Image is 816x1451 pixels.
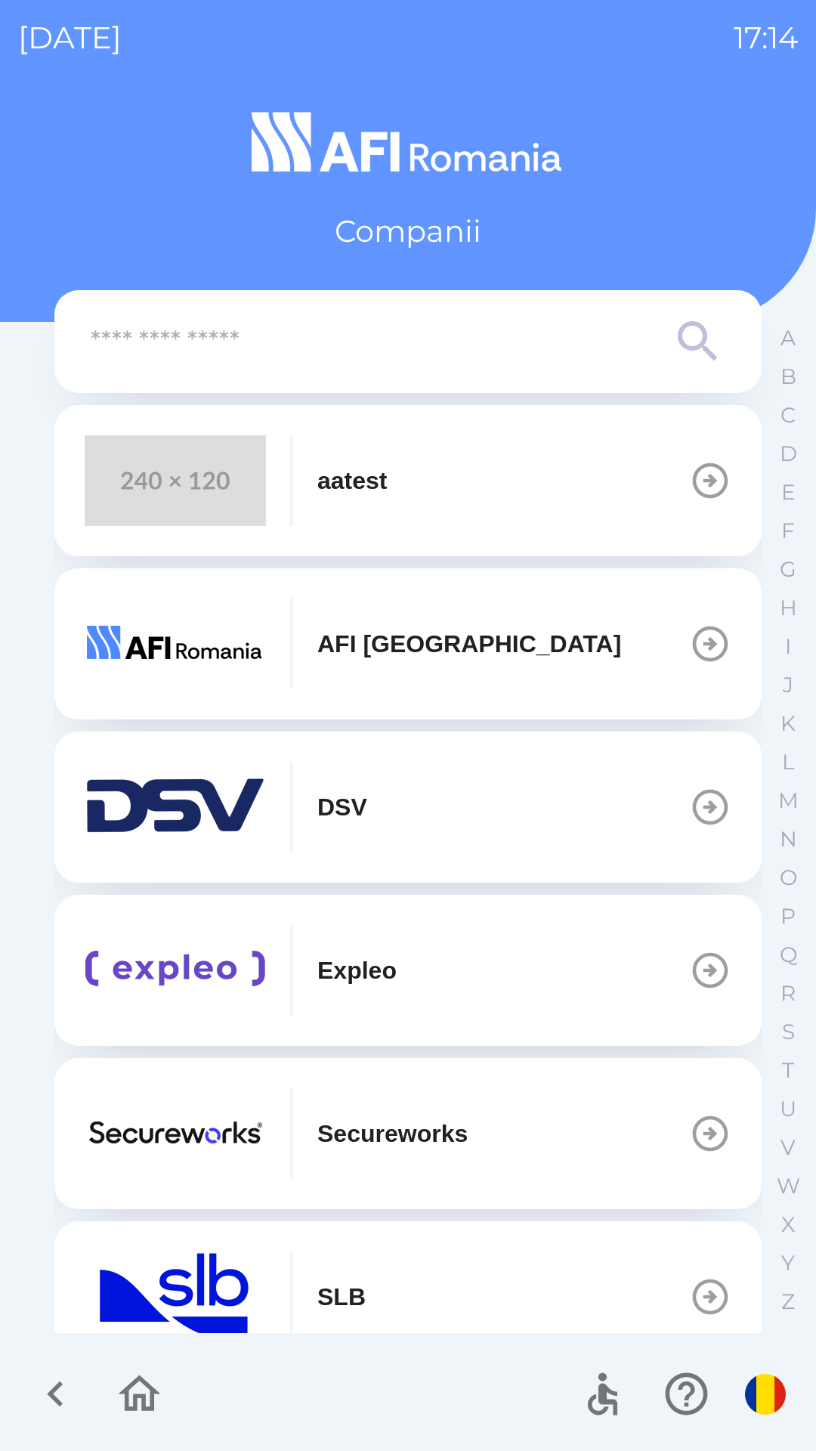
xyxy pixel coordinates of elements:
img: 03755b6d-6944-4efa-bf23-0453712930be.png [85,1251,266,1342]
p: M [778,787,799,814]
button: M [769,781,807,820]
img: 75f52d2f-686a-4e6a-90e2-4b12f5eeffd1.png [85,599,266,689]
button: G [769,550,807,589]
button: Q [769,936,807,974]
button: Z [769,1282,807,1321]
p: DSV [317,789,367,825]
button: W [769,1167,807,1205]
p: J [783,672,793,698]
img: 20972833-2f7f-4d36-99fe-9acaa80a170c.png [85,1088,266,1179]
button: D [769,435,807,473]
button: U [769,1090,807,1128]
p: Q [780,942,797,968]
button: T [769,1051,807,1090]
p: E [781,479,796,506]
img: 240x120 [85,435,266,526]
button: K [769,704,807,743]
p: L [782,749,794,775]
button: E [769,473,807,512]
button: SLB [54,1221,762,1372]
p: U [780,1096,796,1122]
p: 17:14 [734,15,798,60]
p: H [780,595,797,621]
p: F [781,518,795,544]
img: ro flag [745,1374,786,1415]
button: aatest [54,405,762,556]
p: G [780,556,796,583]
p: [DATE] [18,15,122,60]
button: N [769,820,807,859]
p: T [782,1057,794,1084]
p: Secureworks [317,1115,468,1152]
p: N [780,826,797,852]
button: O [769,859,807,897]
button: X [769,1205,807,1244]
button: I [769,627,807,666]
p: O [780,865,797,891]
p: aatest [317,463,388,499]
p: K [780,710,796,737]
p: S [782,1019,795,1045]
button: B [769,357,807,396]
button: Expleo [54,895,762,1046]
button: C [769,396,807,435]
p: I [785,633,791,660]
p: Y [781,1250,795,1276]
p: C [780,402,796,428]
button: L [769,743,807,781]
p: P [780,903,796,930]
p: B [780,364,796,390]
p: AFI [GEOGRAPHIC_DATA] [317,626,621,662]
button: Secureworks [54,1058,762,1209]
p: D [780,441,797,467]
button: V [769,1128,807,1167]
p: Z [781,1289,795,1315]
p: W [777,1173,800,1199]
button: AFI [GEOGRAPHIC_DATA] [54,568,762,719]
button: H [769,589,807,627]
img: b802f91f-0631-48a4-8d21-27dd426beae4.png [85,762,266,852]
p: SLB [317,1279,366,1315]
p: R [780,980,796,1007]
button: A [769,319,807,357]
button: P [769,897,807,936]
button: S [769,1013,807,1051]
p: X [781,1211,795,1238]
button: R [769,974,807,1013]
button: DSV [54,732,762,883]
button: F [769,512,807,550]
button: J [769,666,807,704]
button: Y [769,1244,807,1282]
img: 10e83967-b993-470b-b22e-7c33373d2a4b.png [85,925,266,1016]
p: A [780,325,796,351]
img: Logo [54,106,762,178]
p: V [780,1134,796,1161]
p: Companii [335,209,481,254]
p: Expleo [317,952,397,988]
